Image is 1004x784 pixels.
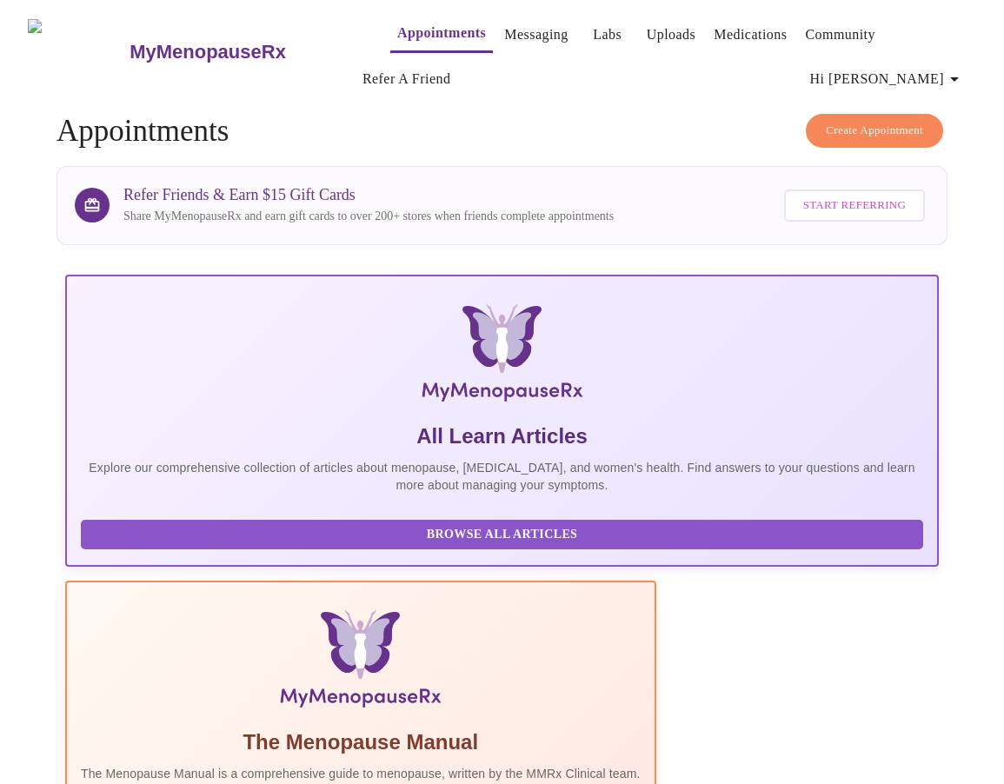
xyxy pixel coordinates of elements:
[130,41,286,63] h3: MyMenopauseRx
[497,17,575,52] button: Messaging
[784,189,925,222] button: Start Referring
[798,17,882,52] button: Community
[504,23,568,47] a: Messaging
[98,524,906,546] span: Browse All Articles
[810,67,965,91] span: Hi [PERSON_NAME]
[803,196,906,216] span: Start Referring
[805,23,875,47] a: Community
[170,610,551,714] img: Menopause Manual
[81,728,641,756] h5: The Menopause Manual
[580,17,635,52] button: Labs
[806,114,943,148] button: Create Appointment
[640,17,703,52] button: Uploads
[81,526,928,541] a: Browse All Articles
[390,16,493,53] button: Appointments
[707,17,794,52] button: Medications
[397,21,486,45] a: Appointments
[212,304,792,409] img: MyMenopauseRx Logo
[714,23,787,47] a: Medications
[123,186,614,204] h3: Refer Friends & Earn $15 Gift Cards
[28,19,128,84] img: MyMenopauseRx Logo
[356,62,458,96] button: Refer a Friend
[826,121,923,141] span: Create Appointment
[81,459,923,494] p: Explore our comprehensive collection of articles about menopause, [MEDICAL_DATA], and women's hea...
[81,520,923,550] button: Browse All Articles
[780,181,929,230] a: Start Referring
[81,422,923,450] h5: All Learn Articles
[81,765,641,782] p: The Menopause Manual is a comprehensive guide to menopause, written by the MMRx Clinical team.
[362,67,451,91] a: Refer a Friend
[57,114,947,149] h4: Appointments
[647,23,696,47] a: Uploads
[803,62,972,96] button: Hi [PERSON_NAME]
[593,23,622,47] a: Labs
[123,208,614,225] p: Share MyMenopauseRx and earn gift cards to over 200+ stores when friends complete appointments
[128,22,356,83] a: MyMenopauseRx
